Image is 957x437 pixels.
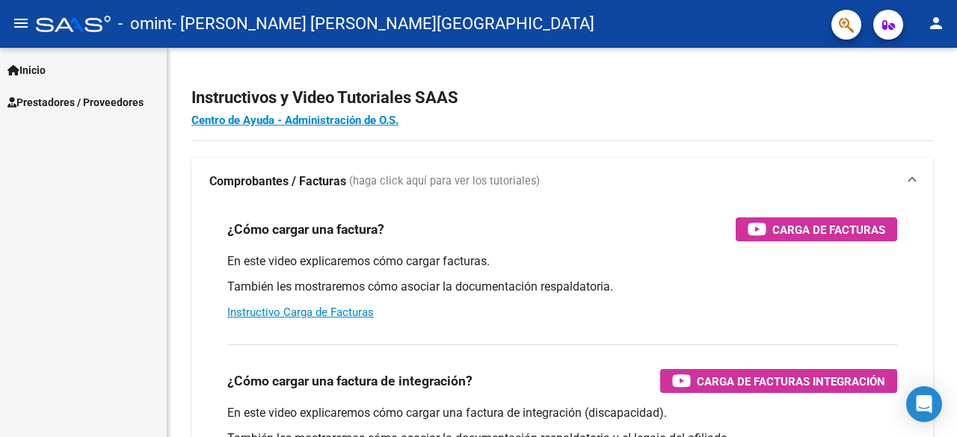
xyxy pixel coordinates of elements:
strong: Comprobantes / Facturas [209,173,346,190]
button: Carga de Facturas Integración [660,369,897,393]
span: Inicio [7,62,46,78]
p: En este video explicaremos cómo cargar facturas. [227,253,897,270]
span: - [PERSON_NAME] [PERSON_NAME][GEOGRAPHIC_DATA] [172,7,594,40]
p: También les mostraremos cómo asociar la documentación respaldatoria. [227,279,897,295]
button: Carga de Facturas [736,217,897,241]
span: Prestadores / Proveedores [7,94,144,111]
span: (haga click aquí para ver los tutoriales) [349,173,540,190]
div: Open Intercom Messenger [906,386,942,422]
mat-icon: person [927,14,945,32]
mat-expansion-panel-header: Comprobantes / Facturas (haga click aquí para ver los tutoriales) [191,158,933,205]
h3: ¿Cómo cargar una factura? [227,219,384,240]
span: Carga de Facturas Integración [697,372,885,391]
a: Instructivo Carga de Facturas [227,306,374,319]
span: Carga de Facturas [772,220,885,239]
p: En este video explicaremos cómo cargar una factura de integración (discapacidad). [227,405,897,421]
h2: Instructivos y Video Tutoriales SAAS [191,84,933,112]
mat-icon: menu [12,14,30,32]
span: - omint [118,7,172,40]
a: Centro de Ayuda - Administración de O.S. [191,114,399,127]
h3: ¿Cómo cargar una factura de integración? [227,371,473,391]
